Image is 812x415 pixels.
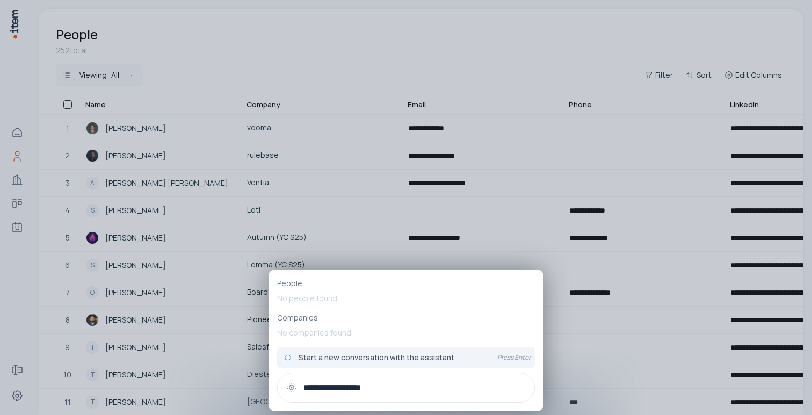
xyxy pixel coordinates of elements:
p: People [277,278,535,289]
div: PeopleNo people foundCompaniesNo companies foundStart a new conversation with the assistantPress ... [269,270,543,411]
button: Start a new conversation with the assistantPress Enter [277,347,535,368]
p: Companies [277,312,535,323]
p: No companies found [277,323,535,343]
p: Press Enter [497,353,531,362]
span: Start a new conversation with the assistant [299,352,454,363]
p: No people found [277,289,535,308]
